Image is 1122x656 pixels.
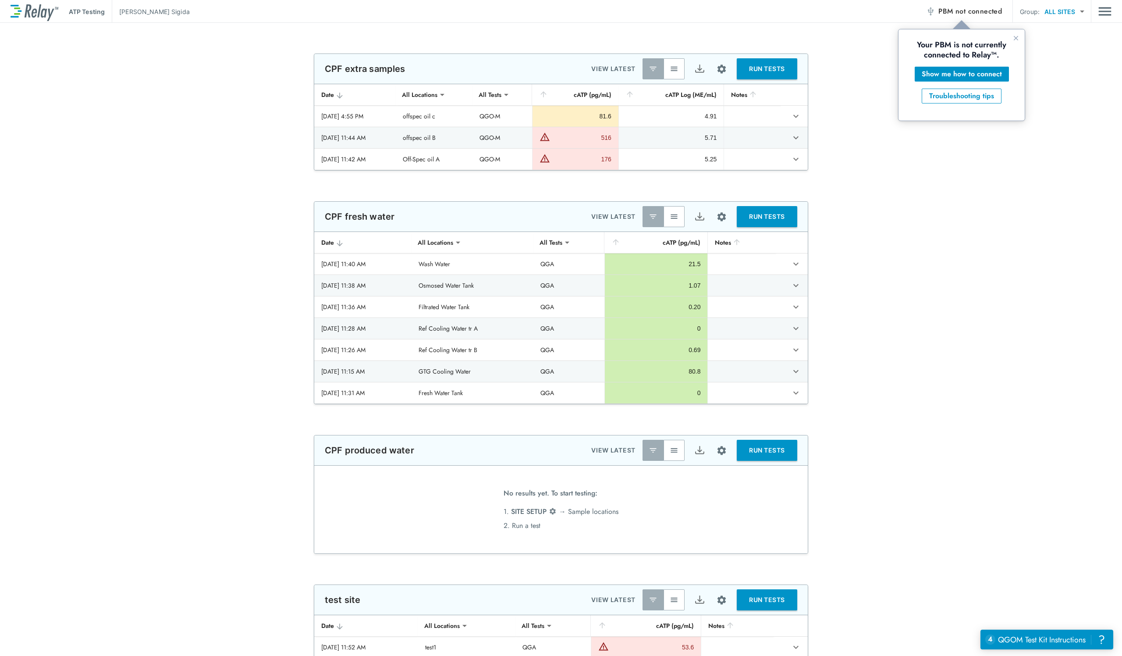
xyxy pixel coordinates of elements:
img: LuminUltra Relay [11,2,58,21]
img: Drawer Icon [1098,3,1111,20]
img: Warning [598,641,609,652]
img: Latest [649,595,657,604]
td: QGA [533,339,604,360]
td: Filtrated Water Tank [412,296,534,317]
p: ATP Testing [69,7,105,16]
td: QGO-M [472,127,532,148]
div: All Locations [412,234,459,251]
p: VIEW LATEST [591,64,636,74]
button: expand row [788,278,803,293]
button: Site setup [710,439,733,462]
img: View All [670,595,678,604]
td: offspec oil B [396,127,472,148]
button: RUN TESTS [737,58,797,79]
span: SITE SETUP [511,506,547,517]
span: not connected [955,6,1002,16]
p: CPF extra samples [325,64,405,74]
button: Export [689,440,710,461]
td: Ref Cooling Water tr A [412,318,534,339]
td: QGO-M [472,106,532,127]
button: expand row [788,364,803,379]
button: Export [689,589,710,610]
td: Wash Water [412,253,534,275]
button: Main menu [1098,3,1111,20]
img: Settings Icon [716,64,727,75]
button: expand row [788,385,803,400]
td: QGA [533,275,604,296]
div: 80.8 [612,367,700,376]
div: 0 [612,324,700,333]
div: [DATE] 11:36 AM [321,303,405,311]
div: [DATE] 11:40 AM [321,260,405,268]
img: Settings Icon [716,211,727,222]
img: View All [670,64,678,73]
button: expand row [788,299,803,314]
div: 176 [552,155,611,164]
div: 0.69 [612,346,700,354]
th: Date [314,232,412,253]
div: 516 [552,133,611,142]
p: Group: [1020,7,1040,16]
img: Offline Icon [926,7,935,16]
button: expand row [788,321,803,336]
div: cATP Log (ME/mL) [625,89,717,100]
p: VIEW LATEST [591,211,636,222]
img: Warning [540,153,550,164]
div: [DATE] 11:38 AM [321,281,405,290]
td: GTG Cooling Water [412,361,534,382]
img: Export Icon [694,64,705,75]
span: No results yet. To start testing: [504,486,597,505]
div: [DATE] 4:55 PM [321,112,389,121]
img: Latest [649,446,657,455]
div: Notes [715,237,768,248]
button: Site setup [710,57,733,81]
div: All Locations [418,617,466,635]
iframe: Resource center [980,630,1113,649]
img: Warning [540,132,550,142]
img: Export Icon [694,211,705,222]
div: 4.91 [626,112,717,121]
button: expand row [788,640,803,655]
div: cATP (pg/mL) [598,620,694,631]
div: 53.6 [611,643,694,652]
button: expand row [788,152,803,167]
td: QGA [533,382,604,403]
div: 0 [612,389,700,397]
div: cATP (pg/mL) [539,89,611,100]
p: [PERSON_NAME] Sigida [119,7,190,16]
div: 0.20 [612,303,700,311]
button: Export [689,206,710,227]
table: sticky table [314,232,808,404]
td: QGA [533,361,604,382]
img: Latest [649,64,657,73]
div: Notes [731,89,774,100]
li: 2. Run a test [504,519,618,533]
img: Export Icon [694,595,705,606]
td: Fresh Water Tank [412,382,534,403]
img: Export Icon [694,445,705,456]
div: cATP (pg/mL) [611,237,700,248]
td: QGO-M [472,149,532,170]
button: RUN TESTS [737,440,797,461]
div: 5.25 [626,155,717,164]
td: Off-Spec oil A [396,149,472,170]
img: Latest [649,212,657,221]
div: All Tests [533,234,568,251]
button: PBM not connected [923,3,1005,20]
th: Date [314,84,396,106]
p: test site [325,595,360,605]
li: 1. → Sample locations [504,505,618,519]
div: [DATE] 11:52 AM [321,643,411,652]
td: QGA [533,253,604,275]
div: [DATE] 11:31 AM [321,389,405,397]
div: [DATE] 11:28 AM [321,324,405,333]
img: Settings Icon [716,445,727,456]
button: Export [689,58,710,79]
div: All Tests [515,617,550,635]
table: sticky table [314,84,808,170]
